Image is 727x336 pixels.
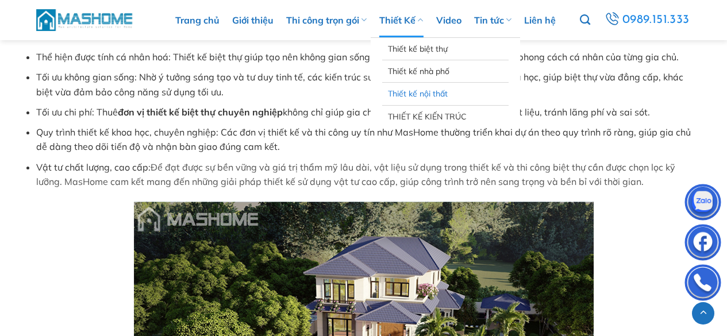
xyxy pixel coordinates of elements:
span: 0989.151.333 [622,10,690,30]
a: Liên hệ [524,3,556,37]
a: Lên đầu trang [692,302,714,325]
span: Để đạt được sự bền vững và giá trị thẩm mỹ lâu dài, vật liệu sử dụng trong thiết kế và thi công b... [36,161,675,188]
a: Thiết kế biệt thự [388,38,503,60]
a: Trang chủ [175,3,220,37]
a: Tìm kiếm [580,8,590,32]
a: Thiết kế nhà phố [388,60,503,82]
a: Thi công trọn gói [286,3,367,37]
li: Vật tư chất lượng, cao cấp: [36,160,691,190]
img: Facebook [686,227,720,261]
a: Giới thiệu [232,3,274,37]
li: Tối ưu không gian sống: Nhờ ý tưởng sáng tạo và tư duy tinh tế, các kiến trúc sư sẽ sắp xếp nội t... [36,70,691,99]
a: 0989.151.333 [603,10,691,30]
img: Zalo [686,187,720,221]
li: Quy trình thiết kế khoa học, chuyên nghiệp: Các đơn vị thiết kế và thi công uy tín như MasHome th... [36,125,691,155]
strong: đơn vị thiết kế biệt thự chuyên nghiệp [118,106,283,118]
a: THIẾT KẾ KIẾN TRÚC [388,106,503,128]
img: MasHome – Tổng Thầu Thiết Kế Và Xây Nhà Trọn Gói [36,7,134,32]
img: Phone [686,267,720,302]
a: Tin tức [474,3,511,37]
li: Thể hiện được tính cá nhân hoá: Thiết kế biệt thự giúp tạo nên không gian sống riêng biệt, phù hợ... [36,50,691,65]
a: Thiết kế nội thất [388,83,503,105]
li: Tối ưu chi phí: Thuê không chỉ giúp gia chủ tiết kiệm chi phí mà còn tối ưu vật liệu, tránh lãng ... [36,105,691,120]
a: Video [436,3,461,37]
a: Thiết Kế [379,3,423,37]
